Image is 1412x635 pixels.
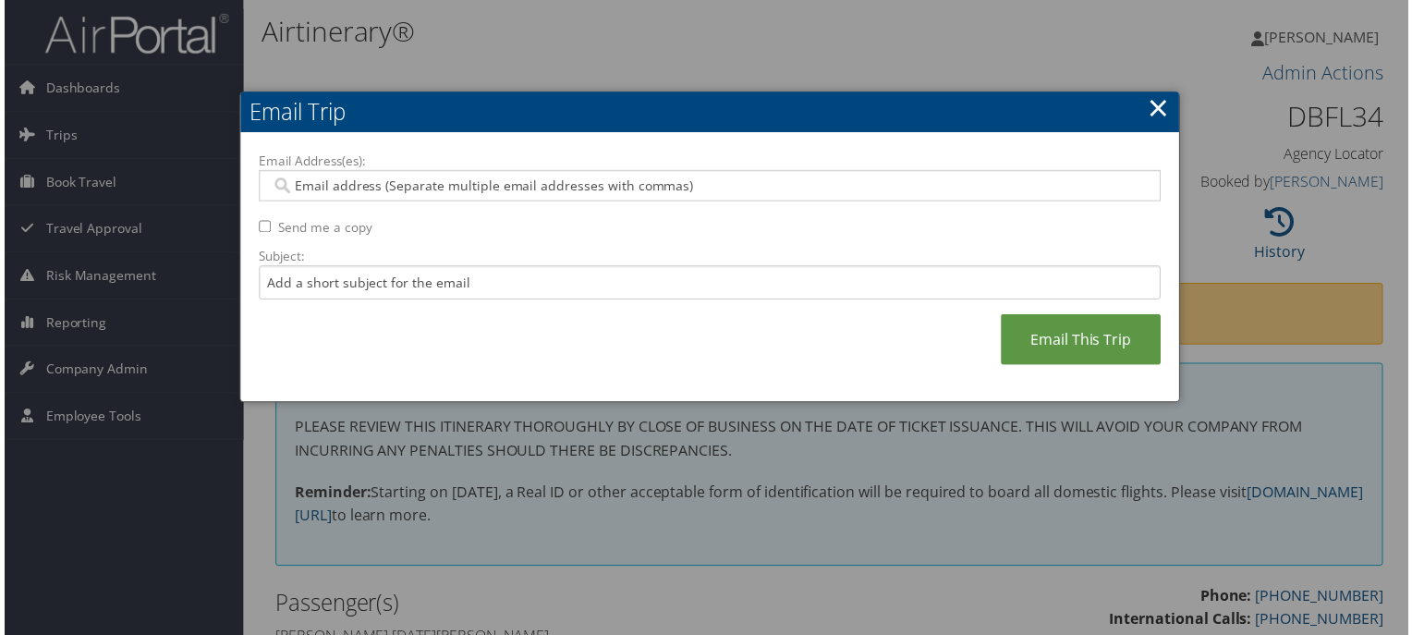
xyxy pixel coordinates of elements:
[268,177,1151,196] input: Email address (Separate multiple email addresses with commas)
[1150,90,1172,127] a: ×
[256,249,1163,267] label: Subject:
[256,267,1163,301] input: Add a short subject for the email
[237,92,1182,133] h2: Email Trip
[275,220,370,238] label: Send me a copy
[1003,316,1163,367] a: Email This Trip
[256,153,1163,171] label: Email Address(es):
